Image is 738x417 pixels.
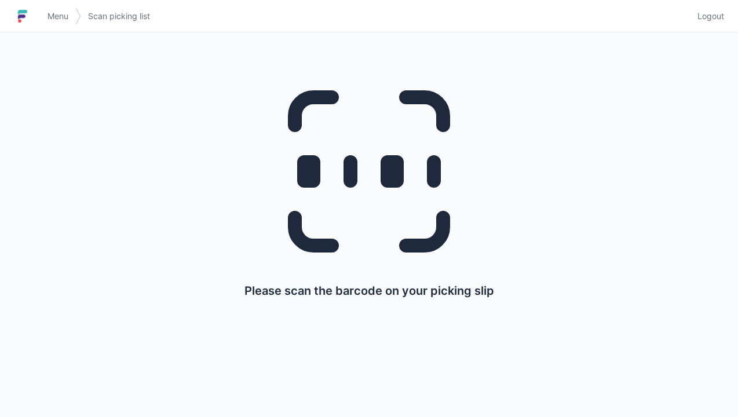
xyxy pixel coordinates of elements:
a: Logout [690,6,724,27]
img: svg> [75,2,81,30]
p: Please scan the barcode on your picking slip [244,283,494,299]
a: Scan picking list [81,6,157,27]
a: Menu [41,6,75,27]
span: Logout [697,10,724,22]
span: Scan picking list [88,10,150,22]
img: logo-small.jpg [14,7,31,25]
span: Menu [48,10,68,22]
